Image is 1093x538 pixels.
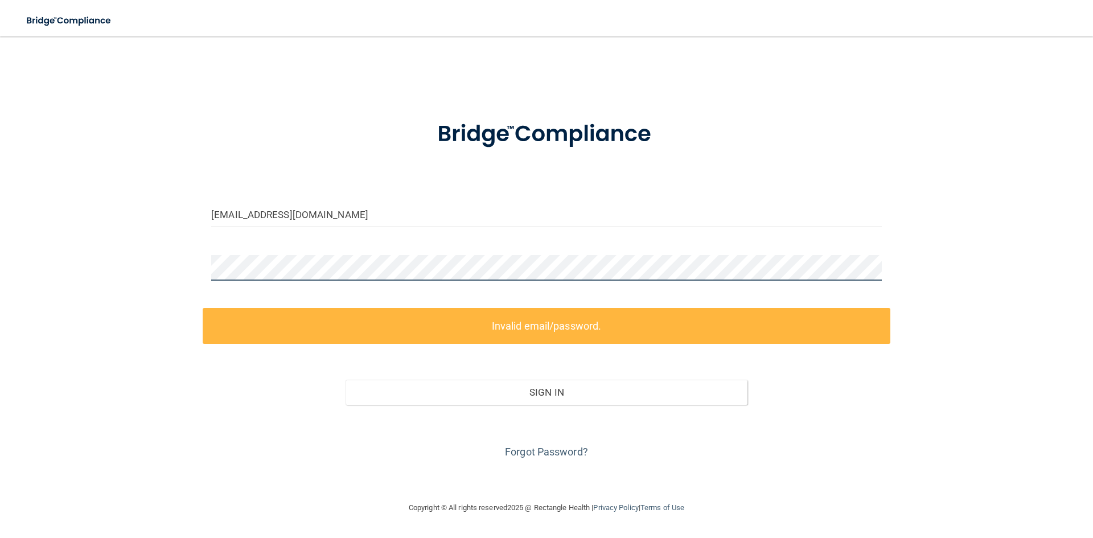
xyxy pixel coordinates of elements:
div: Copyright © All rights reserved 2025 @ Rectangle Health | | [339,490,754,526]
a: Forgot Password? [505,446,588,458]
img: bridge_compliance_login_screen.278c3ca4.svg [414,105,679,164]
label: Invalid email/password. [203,308,890,344]
a: Terms of Use [640,503,684,512]
input: Email [211,202,882,227]
button: Sign In [346,380,748,405]
img: bridge_compliance_login_screen.278c3ca4.svg [17,9,122,32]
a: Privacy Policy [593,503,638,512]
